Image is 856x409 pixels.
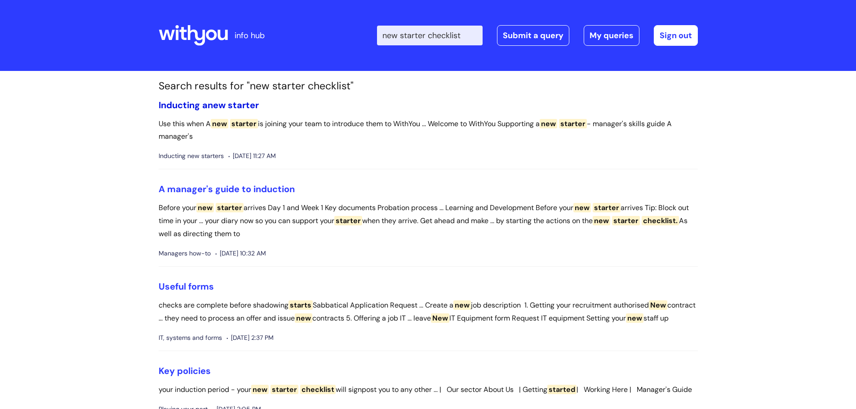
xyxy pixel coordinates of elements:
[334,216,362,225] span: starter
[642,216,679,225] span: checklist.
[573,203,591,212] span: new
[584,25,639,46] a: My queries
[230,119,258,128] span: starter
[196,203,214,212] span: new
[159,183,295,195] a: A manager's guide to induction
[159,281,214,292] a: Useful forms
[159,383,698,396] p: your induction period - your will signpost you to any other ... | Our sector About Us | Getting |...
[377,25,698,46] div: | -
[226,332,274,343] span: [DATE] 2:37 PM
[271,385,298,394] span: starter
[211,119,228,128] span: new
[654,25,698,46] a: Sign out
[159,99,259,111] a: Inducting anew starter
[215,248,266,259] span: [DATE] 10:32 AM
[159,118,698,144] p: Use this when A is joining your team to introduce them to WithYou ... Welcome to WithYou Supporti...
[497,25,569,46] a: Submit a query
[159,80,698,92] h1: Search results for "new starter checklist"
[251,385,269,394] span: new
[208,99,226,111] span: new
[377,26,483,45] input: Search
[300,385,336,394] span: checklist
[612,216,640,225] span: starter
[593,216,610,225] span: new
[649,300,667,310] span: New
[453,300,471,310] span: new
[593,203,621,212] span: starter
[159,248,211,259] span: Managers how-to
[235,28,265,43] p: info hub
[288,300,313,310] span: starts
[540,119,557,128] span: new
[159,332,222,343] span: IT, systems and forms
[159,299,698,325] p: checks are complete before shadowing Sabbatical Application Request ... Create a job description ...
[626,313,643,323] span: new
[295,313,312,323] span: new
[559,119,587,128] span: starter
[228,150,276,162] span: [DATE] 11:27 AM
[159,365,211,377] a: Key policies
[159,150,224,162] span: Inducting new starters
[431,313,449,323] span: New
[228,99,259,111] span: starter
[216,203,244,212] span: starter
[547,385,577,394] span: started
[159,202,698,240] p: Before your arrives Day 1 and Week 1 Key documents Probation process ... Learning and Development...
